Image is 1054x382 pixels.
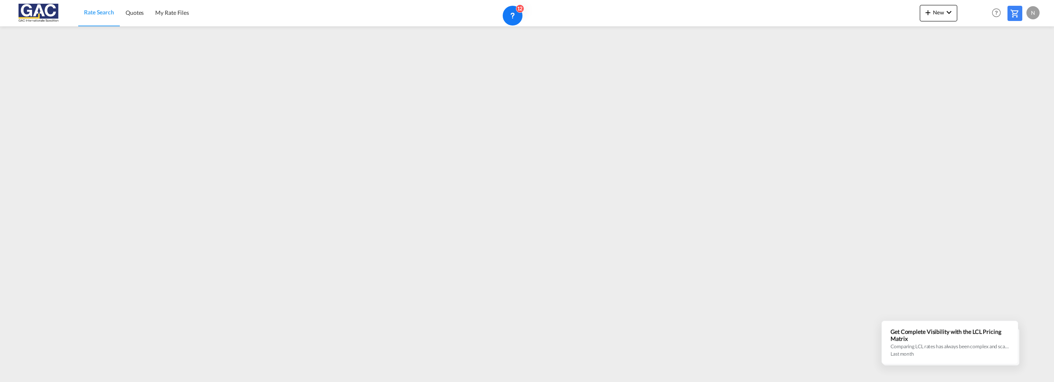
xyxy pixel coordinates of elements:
md-icon: icon-plus 400-fg [923,7,933,17]
span: Help [989,6,1003,20]
img: 9f305d00dc7b11eeb4548362177db9c3.png [12,4,68,22]
md-icon: icon-chevron-down [944,7,954,17]
div: N [1026,6,1040,19]
div: Help [989,6,1007,21]
span: Quotes [126,9,144,16]
span: New [923,9,954,16]
span: Rate Search [84,9,114,16]
button: icon-plus 400-fgNewicon-chevron-down [920,5,957,21]
span: My Rate Files [155,9,189,16]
